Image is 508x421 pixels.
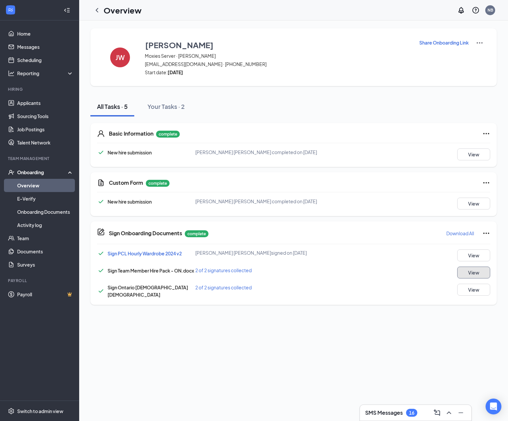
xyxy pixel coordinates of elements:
[8,70,15,77] svg: Analysis
[195,249,326,256] div: [PERSON_NAME] [PERSON_NAME] signed on [DATE]
[433,409,441,417] svg: ComposeMessage
[432,407,442,418] button: ComposeMessage
[185,230,208,237] p: complete
[109,130,153,137] h5: Basic Information
[488,7,493,13] div: NB
[482,130,490,138] svg: Ellipses
[93,6,101,14] svg: ChevronLeft
[195,267,252,273] span: 2 of 2 signatures collected
[17,245,74,258] a: Documents
[17,218,74,232] a: Activity log
[168,69,183,75] strong: [DATE]
[457,267,490,278] button: View
[108,149,152,155] span: New hire submission
[17,258,74,271] a: Surveys
[146,180,170,187] p: complete
[17,232,74,245] a: Team
[97,102,128,111] div: All Tasks · 5
[145,39,213,50] h3: [PERSON_NAME]
[145,39,411,51] button: [PERSON_NAME]
[97,228,105,236] svg: CompanyDocumentIcon
[17,96,74,110] a: Applicants
[17,40,74,53] a: Messages
[195,149,317,155] span: [PERSON_NAME] [PERSON_NAME] completed on [DATE]
[482,179,490,187] svg: Ellipses
[409,410,414,416] div: 16
[17,70,74,77] div: Reporting
[457,198,490,210] button: View
[64,7,70,14] svg: Collapse
[17,179,74,192] a: Overview
[446,228,474,239] button: Download All
[17,205,74,218] a: Onboarding Documents
[8,408,15,414] svg: Settings
[115,55,125,60] h4: JW
[17,192,74,205] a: E-Verify
[147,102,185,111] div: Your Tasks · 2
[17,136,74,149] a: Talent Network
[108,250,182,256] a: Sign PCL Hourly Wardrobe 2024 v2
[17,123,74,136] a: Job Postings
[8,278,72,283] div: Payroll
[476,39,484,47] img: More Actions
[145,61,411,67] span: [EMAIL_ADDRESS][DOMAIN_NAME] · [PHONE_NUMBER]
[17,110,74,123] a: Sourcing Tools
[457,249,490,261] button: View
[97,249,105,257] svg: Checkmark
[457,409,465,417] svg: Minimize
[145,69,411,76] span: Start date:
[446,230,474,237] p: Download All
[109,230,182,237] h5: Sign Onboarding Documents
[457,148,490,160] button: View
[444,407,454,418] button: ChevronUp
[17,408,63,414] div: Switch to admin view
[8,156,72,161] div: Team Management
[109,179,143,186] h5: Custom Form
[8,86,72,92] div: Hiring
[445,409,453,417] svg: ChevronUp
[97,287,105,295] svg: Checkmark
[108,199,152,205] span: New hire submission
[97,130,105,138] svg: User
[365,409,403,416] h3: SMS Messages
[482,229,490,237] svg: Ellipses
[108,268,194,274] span: Sign Team Member Hire Pack - ON.docx
[456,407,466,418] button: Minimize
[8,169,15,176] svg: UserCheck
[156,131,180,138] p: complete
[195,284,252,290] span: 2 of 2 signatures collected
[195,198,317,204] span: [PERSON_NAME] [PERSON_NAME] completed on [DATE]
[419,39,469,46] button: Share Onboarding Link
[419,39,469,46] p: Share Onboarding Link
[17,27,74,40] a: Home
[145,52,411,59] span: Moxies Server · [PERSON_NAME]
[97,148,105,156] svg: Checkmark
[108,284,188,298] span: Sign Ontario [DEMOGRAPHIC_DATA] [DEMOGRAPHIC_DATA]
[472,6,480,14] svg: QuestionInfo
[97,267,105,275] svg: Checkmark
[457,6,465,14] svg: Notifications
[104,5,142,16] h1: Overview
[104,39,137,76] button: JW
[17,288,74,301] a: PayrollCrown
[486,399,501,414] div: Open Intercom Messenger
[17,169,68,176] div: Onboarding
[97,198,105,206] svg: Checkmark
[17,53,74,67] a: Scheduling
[97,179,105,187] svg: CustomFormIcon
[457,284,490,296] button: View
[7,7,14,13] svg: WorkstreamLogo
